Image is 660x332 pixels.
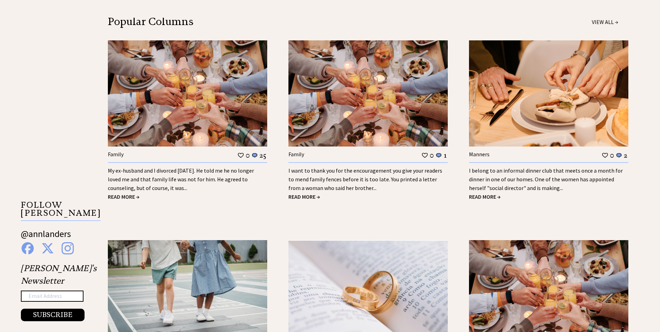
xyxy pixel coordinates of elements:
img: manners.jpg [469,40,628,147]
img: heart_outline%201.png [602,152,609,159]
td: 1 [443,151,447,160]
a: I belong to an informal dinner club that meets once a month for dinner in one of our homes. One o... [469,167,623,191]
div: [PERSON_NAME]'s Newsletter [21,262,97,321]
a: READ MORE → [469,193,501,200]
a: READ MORE → [288,193,320,200]
img: message_round%201.png [435,152,442,159]
a: Manners [469,151,490,158]
input: Email Address [21,291,84,302]
td: 25 [259,151,267,160]
img: heart_outline%201.png [237,152,244,159]
a: @annlanders [21,228,71,246]
img: heart_outline%201.png [421,152,428,159]
img: instagram%20blue.png [62,242,74,254]
a: READ MORE → [108,193,140,200]
a: Family [108,151,124,158]
td: 0 [245,151,250,160]
td: 0 [429,151,434,160]
img: family.jpg [108,40,267,147]
a: I want to thank you for the encouragement you give your readers to mend family fences before it i... [288,167,442,191]
img: facebook%20blue.png [22,242,34,254]
div: Popular Columns [108,18,427,25]
td: 2 [623,151,628,160]
td: 0 [610,151,614,160]
img: family.jpg [288,40,448,147]
img: message_round%201.png [615,152,622,159]
img: x%20blue.png [41,242,54,254]
a: VIEW ALL → [592,18,618,25]
a: Family [288,151,304,158]
button: SUBSCRIBE [21,309,85,321]
a: My ex-husband and I divorced [DATE]. He told me he no longer loved me and that family life was no... [108,167,254,191]
img: message_round%201.png [251,152,258,159]
p: FOLLOW [PERSON_NAME] [21,201,101,221]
